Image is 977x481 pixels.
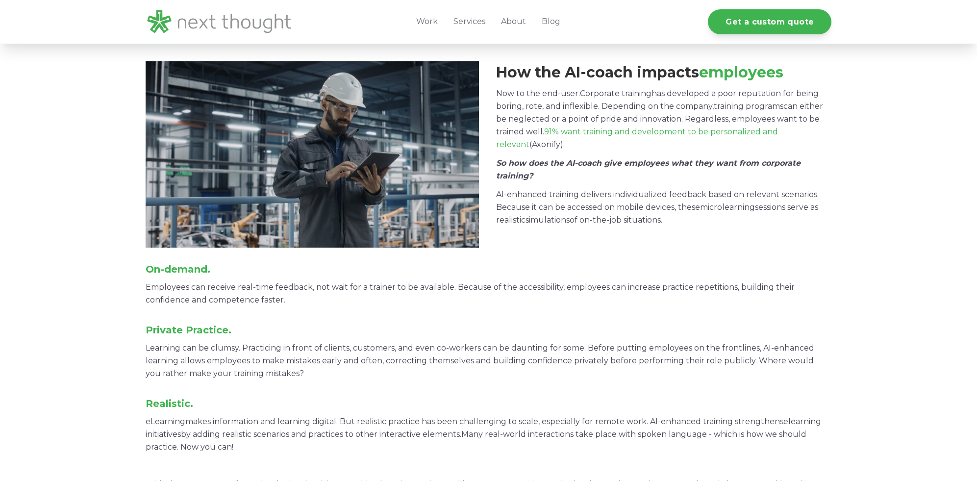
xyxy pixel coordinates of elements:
[146,398,193,409] strong: Realistic.
[496,188,829,227] p: AI-enhanced training delivers individualized feedback based on relevant scenarios. Because it can...
[146,342,830,380] p: Learning can be clumsy. Practicing in front of clients, customers, and even co-workers can be dau...
[146,430,181,439] span: initiatives
[580,89,651,98] span: Corporate training
[146,281,830,306] p: Employees can receive real-time feedback, not wait for a trainer to be available. Because of the ...
[146,415,830,454] p: makes information and learning digital. But realistic practice has been challenging to scale, esp...
[783,417,821,426] span: elearning
[496,64,829,81] h3: How the AI-coach impacts
[496,158,801,180] em: So how does the AI-coach give employees what they want from corporate training?
[700,203,755,212] span: microlearning
[146,324,231,336] strong: Private Practice.
[699,63,783,81] span: employees
[526,215,570,225] span: simulations
[146,263,210,275] strong: On-demand.
[496,87,829,151] p: Now to the end-user. has developed a poor reputation for being boring, rote, and inflexible. Depe...
[146,417,185,426] span: eLearning
[146,430,806,452] span: Many real-world interactions take place with spoken language - which is how we should practice. N...
[708,9,831,34] a: Get a custom quote
[714,101,783,111] span: training programs
[146,61,479,248] img: Worker on tablet
[496,127,778,149] span: 91% want training and development to be personalized and relevant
